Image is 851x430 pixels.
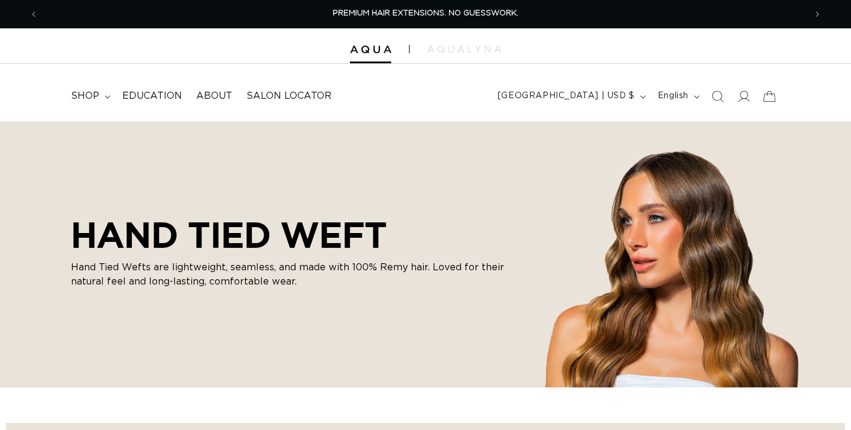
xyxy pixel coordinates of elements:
summary: Search [704,83,730,109]
a: About [189,83,239,109]
button: English [651,85,704,108]
span: [GEOGRAPHIC_DATA] | USD $ [498,90,635,102]
summary: shop [64,83,115,109]
a: Salon Locator [239,83,339,109]
span: English [658,90,688,102]
button: Next announcement [804,3,830,25]
span: PREMIUM HAIR EXTENSIONS. NO GUESSWORK. [333,9,518,17]
img: Aqua Hair Extensions [350,46,391,54]
img: aqualyna.com [427,46,501,53]
span: About [196,90,232,102]
span: Education [122,90,182,102]
h2: HAND TIED WEFT [71,214,520,256]
button: [GEOGRAPHIC_DATA] | USD $ [491,85,651,108]
p: Hand Tied Wefts are lightweight, seamless, and made with 100% Remy hair. Loved for their natural ... [71,260,520,289]
span: Salon Locator [246,90,332,102]
span: shop [71,90,99,102]
a: Education [115,83,189,109]
button: Previous announcement [21,3,47,25]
